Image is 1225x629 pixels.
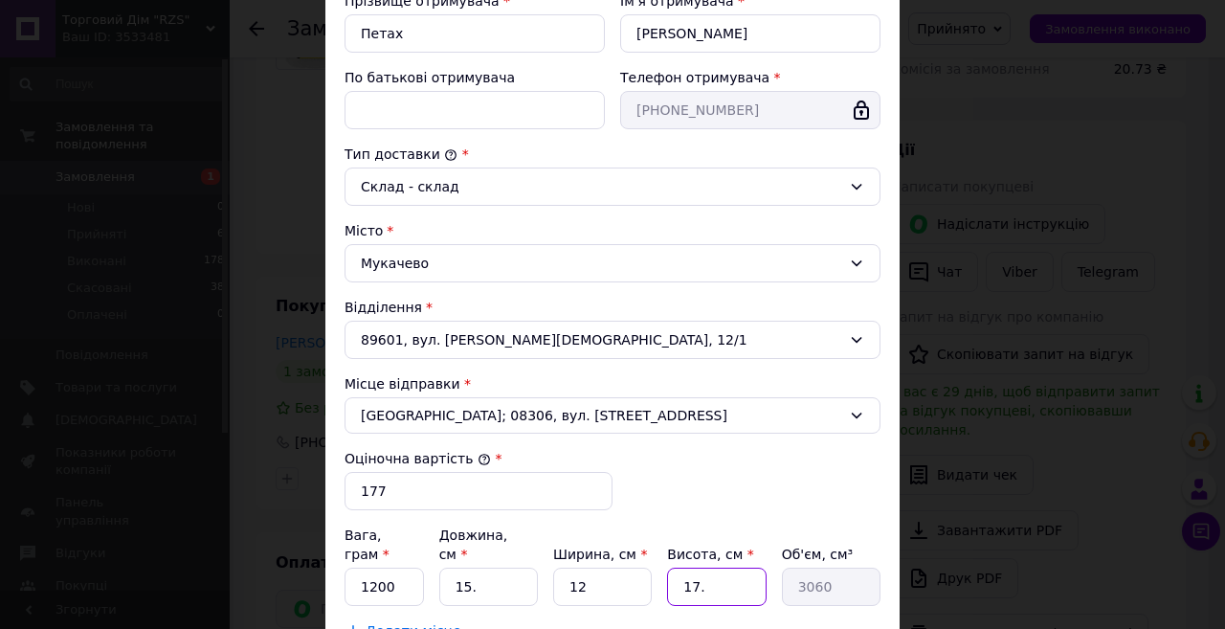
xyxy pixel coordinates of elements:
[345,298,880,317] div: Відділення
[345,244,880,282] div: Мукачево
[345,145,880,164] div: Тип доставки
[345,528,390,562] label: Вага, грам
[345,374,880,393] div: Місце відправки
[361,406,841,425] span: [GEOGRAPHIC_DATA]; 08306, вул. [STREET_ADDRESS]
[345,70,515,85] label: По батькові отримувача
[439,528,508,562] label: Довжина, см
[620,70,769,85] label: Телефон отримувача
[620,91,880,129] input: +380
[667,547,753,562] label: Висота, см
[782,545,880,564] div: Об'єм, см³
[345,451,491,466] label: Оціночна вартість
[553,547,647,562] label: Ширина, см
[345,221,880,240] div: Місто
[345,321,880,359] div: 89601, вул. [PERSON_NAME][DEMOGRAPHIC_DATA], 12/1
[361,176,841,197] div: Склад - склад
